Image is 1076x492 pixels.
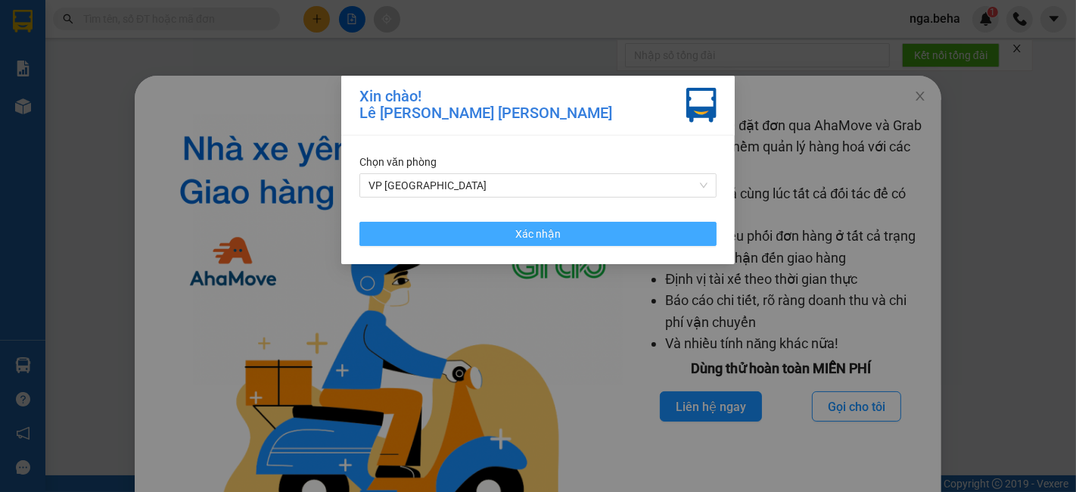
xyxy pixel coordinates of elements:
div: Chọn văn phòng [359,154,717,170]
button: Xác nhận [359,222,717,246]
img: vxr-icon [686,88,717,123]
span: Xác nhận [515,226,561,242]
span: VP ĐẮK LẮK [369,174,707,197]
div: Xin chào! Lê [PERSON_NAME] [PERSON_NAME] [359,88,612,123]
